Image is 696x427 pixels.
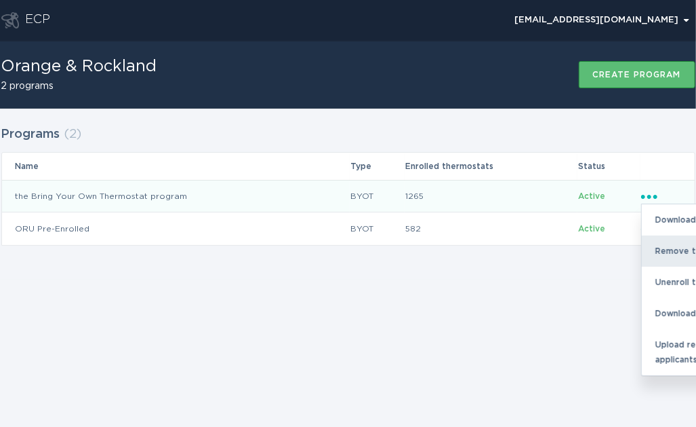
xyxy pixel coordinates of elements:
span: Active [578,192,605,200]
button: Go to dashboard [1,12,19,29]
td: ORU Pre-Enrolled [2,212,350,245]
h2: 2 programs [1,81,157,91]
tr: 070bce19e0db4fdc8a924e1a2664051f [2,180,695,212]
th: Enrolled thermostats [405,153,577,180]
h1: Orange & Rockland [1,58,157,75]
div: ECP [26,12,51,29]
td: BYOT [350,212,405,245]
tr: 6f43e22977674f4aadd76b9397407184 [2,212,695,245]
button: Open user account details [509,10,695,31]
td: BYOT [350,180,405,212]
span: Active [578,225,605,233]
div: Create program [593,71,681,79]
tr: Table Headers [2,153,695,180]
button: Create program [579,61,695,88]
th: Status [577,153,640,180]
div: [EMAIL_ADDRESS][DOMAIN_NAME] [515,16,689,24]
th: Type [350,153,405,180]
td: the Bring Your Own Thermostat program [2,180,350,212]
td: 582 [405,212,577,245]
h2: Programs [1,122,60,147]
td: 1265 [405,180,577,212]
div: Popover menu [509,10,695,31]
span: ( 2 ) [64,128,82,141]
th: Name [2,153,350,180]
